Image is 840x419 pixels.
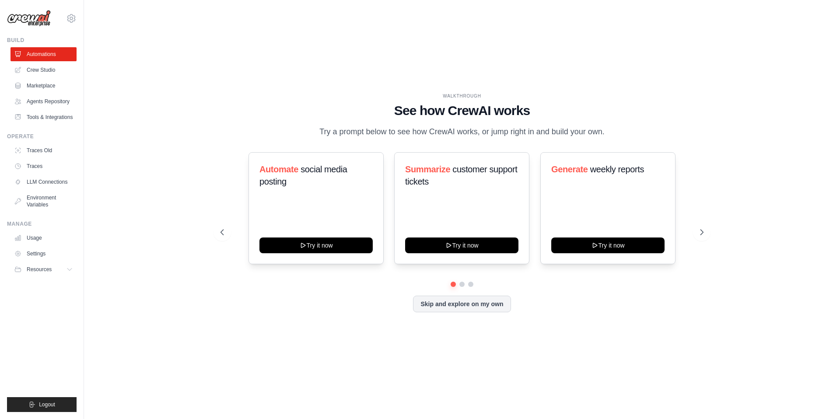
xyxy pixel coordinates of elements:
button: Logout [7,397,77,412]
span: Automate [259,164,298,174]
span: weekly reports [590,164,644,174]
a: Marketplace [10,79,77,93]
button: Try it now [551,237,665,253]
div: Manage [7,220,77,227]
div: WALKTHROUGH [220,93,703,99]
a: Tools & Integrations [10,110,77,124]
p: Try a prompt below to see how CrewAI works, or jump right in and build your own. [315,126,609,138]
button: Skip and explore on my own [413,296,511,312]
span: customer support tickets [405,164,517,186]
div: Operate [7,133,77,140]
button: Try it now [259,237,373,253]
div: Build [7,37,77,44]
span: Logout [39,401,55,408]
span: social media posting [259,164,347,186]
a: Traces Old [10,143,77,157]
h1: See how CrewAI works [220,103,703,119]
span: Generate [551,164,588,174]
a: Crew Studio [10,63,77,77]
a: LLM Connections [10,175,77,189]
a: Environment Variables [10,191,77,212]
a: Settings [10,247,77,261]
button: Resources [10,262,77,276]
a: Traces [10,159,77,173]
img: Logo [7,10,51,27]
button: Try it now [405,237,518,253]
a: Automations [10,47,77,61]
span: Summarize [405,164,450,174]
span: Resources [27,266,52,273]
a: Usage [10,231,77,245]
a: Agents Repository [10,94,77,108]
